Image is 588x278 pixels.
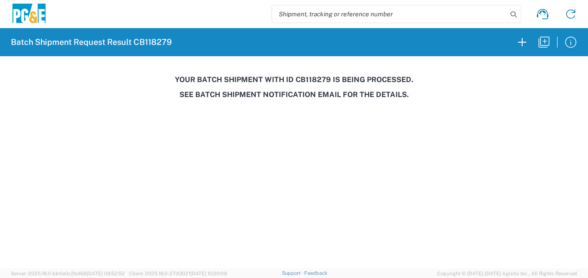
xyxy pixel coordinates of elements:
a: Support [282,270,305,276]
h3: Your batch shipment with id CB118279 is being processed. [6,75,582,84]
span: [DATE] 09:52:52 [87,271,125,276]
h2: Batch Shipment Request Result CB118279 [11,37,172,48]
input: Shipment, tracking or reference number [272,5,507,23]
span: Client: 2025.18.0-27d3021 [129,271,227,276]
a: Feedback [304,270,327,276]
span: [DATE] 10:20:09 [190,271,227,276]
img: pge [11,4,47,25]
h3: See Batch Shipment Notification email for the details. [6,90,582,99]
span: Server: 2025.18.0-bb0e0c2bd68 [11,271,125,276]
span: Copyright © [DATE]-[DATE] Agistix Inc., All Rights Reserved [437,269,577,278]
